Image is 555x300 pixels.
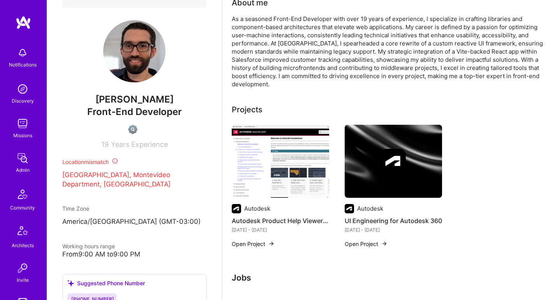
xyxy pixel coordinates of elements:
[13,223,32,241] img: Architects
[232,15,543,88] div: As a seasoned Front-End Developer with over 19 years of experience, I specialize in crafting libr...
[15,260,30,276] img: Invite
[232,204,241,213] img: Company logo
[62,217,206,227] p: America/[GEOGRAPHIC_DATA] (GMT-03:00 )
[62,158,206,166] div: Location mismatch
[232,104,263,115] div: Projects
[345,216,442,226] h4: UI Engineering for Autodesk 360
[232,226,329,234] div: [DATE] - [DATE]
[232,216,329,226] h4: Autodesk Product Help Viewer Framework
[62,171,206,189] p: [GEOGRAPHIC_DATA], Montevideo Department, [GEOGRAPHIC_DATA]
[15,45,30,61] img: bell
[381,241,388,247] img: arrow-right
[15,81,30,97] img: discovery
[10,204,35,212] div: Community
[111,140,168,148] span: Years Experience
[62,250,206,258] div: From 9:00 AM to 9:00 PM
[345,240,388,248] button: Open Project
[232,125,329,198] img: Autodesk Product Help Viewer Framework
[12,97,34,105] div: Discovery
[381,149,406,174] img: Company logo
[244,204,270,213] div: Autodesk
[87,106,182,117] span: Front-End Developer
[16,16,31,30] img: logo
[232,273,530,283] h3: Jobs
[12,241,34,249] div: Architects
[13,185,32,204] img: Community
[67,280,74,286] i: icon SuggestedTeams
[345,226,442,234] div: [DATE] - [DATE]
[128,125,137,134] img: Not Scrubbed
[16,166,30,174] div: Admin
[15,116,30,131] img: teamwork
[103,20,166,82] img: User Avatar
[67,279,145,287] div: Suggested Phone Number
[101,140,109,148] span: 19
[345,125,442,198] img: cover
[13,131,32,140] div: Missions
[15,150,30,166] img: admin teamwork
[268,241,275,247] img: arrow-right
[232,240,275,248] button: Open Project
[357,204,383,213] div: Autodesk
[62,94,206,105] span: [PERSON_NAME]
[17,276,29,284] div: Invite
[345,204,354,213] img: Company logo
[62,243,115,249] span: Working hours range
[9,61,37,69] div: Notifications
[62,205,89,212] span: Time Zone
